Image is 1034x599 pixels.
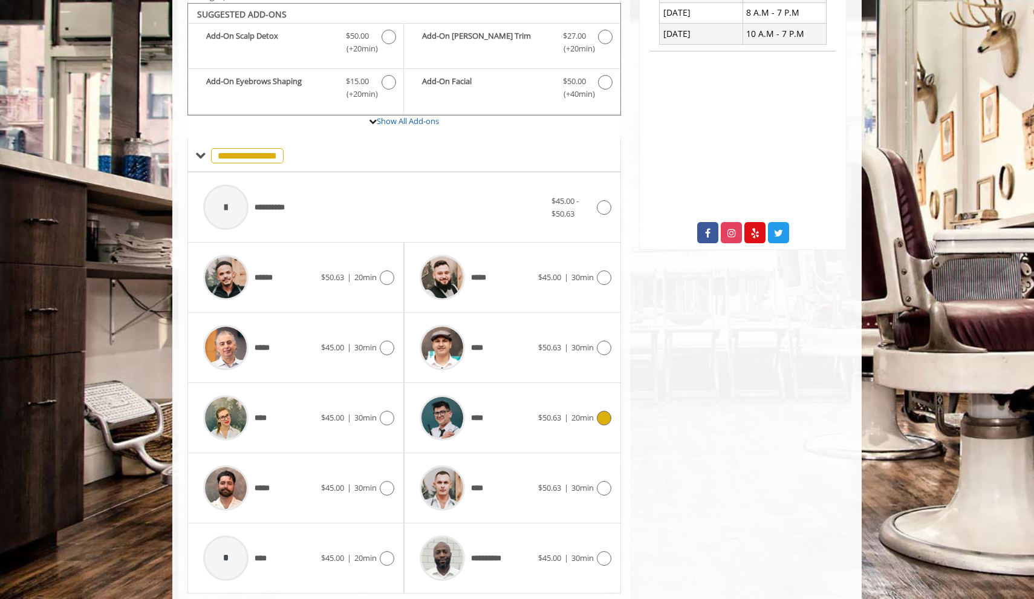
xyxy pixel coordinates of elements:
span: $50.00 [346,30,369,42]
span: $45.00 [321,412,344,423]
label: Add-On Beard Trim [410,30,614,58]
span: $50.00 [563,75,586,88]
span: $45.00 - $50.63 [551,195,579,219]
b: SUGGESTED ADD-ONS [197,8,287,20]
span: 30min [354,482,377,493]
span: 20min [354,552,377,563]
span: (+20min ) [340,42,376,55]
td: 10 A.M - 7 P.M [743,24,826,44]
span: 20min [571,412,594,423]
label: Add-On Facial [410,75,614,103]
span: | [347,342,351,353]
span: | [564,482,568,493]
span: (+20min ) [340,88,376,100]
span: 20min [354,272,377,283]
span: $50.63 [538,342,561,353]
span: 30min [354,412,377,423]
span: | [564,552,568,563]
span: $45.00 [321,482,344,493]
span: $50.63 [538,482,561,493]
span: 30min [571,552,594,563]
span: $27.00 [563,30,586,42]
b: Add-On Scalp Detox [206,30,334,55]
span: $45.00 [538,552,561,563]
span: | [564,272,568,283]
span: | [564,412,568,423]
span: 30min [571,272,594,283]
span: $50.63 [321,272,344,283]
b: Add-On Eyebrows Shaping [206,75,334,100]
span: $45.00 [321,342,344,353]
td: [DATE] [660,2,743,23]
span: | [347,412,351,423]
td: 8 A.M - 7 P.M [743,2,826,23]
span: $15.00 [346,75,369,88]
b: Add-On Facial [422,75,550,100]
a: Show All Add-ons [377,116,439,126]
span: $50.63 [538,412,561,423]
span: 30min [571,342,594,353]
label: Add-On Scalp Detox [194,30,397,58]
td: [DATE] [660,24,743,44]
label: Add-On Eyebrows Shaping [194,75,397,103]
span: | [347,552,351,563]
span: | [347,272,351,283]
span: (+20min ) [556,42,592,55]
span: 30min [571,482,594,493]
span: (+40min ) [556,88,592,100]
span: $45.00 [321,552,344,563]
span: | [564,342,568,353]
div: The Made Man Haircut Add-onS [187,3,621,116]
b: Add-On [PERSON_NAME] Trim [422,30,550,55]
span: $45.00 [538,272,561,283]
span: 30min [354,342,377,353]
span: | [347,482,351,493]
